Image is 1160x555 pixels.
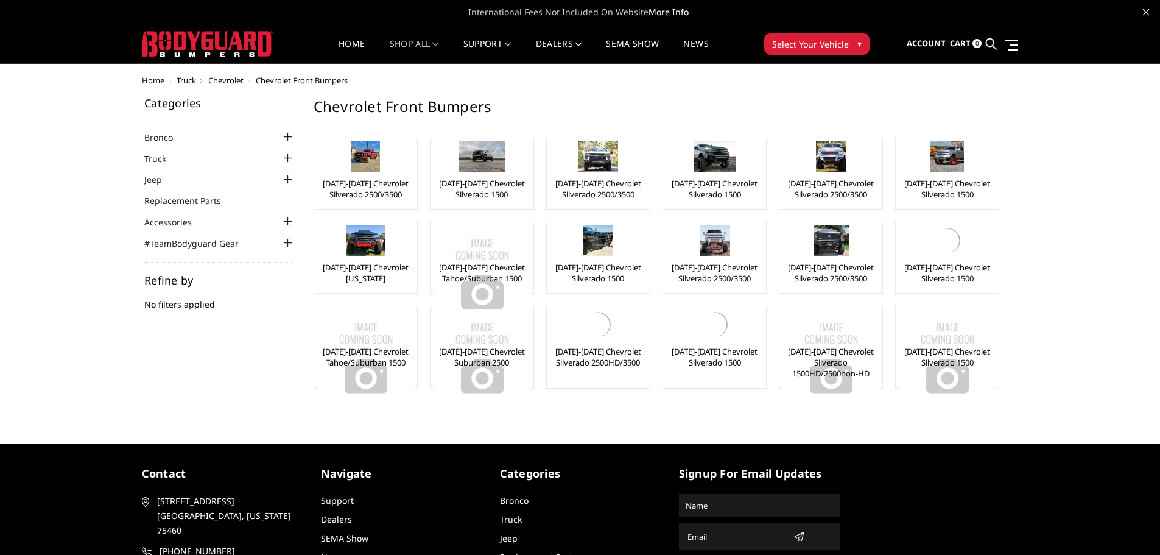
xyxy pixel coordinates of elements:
input: Email [683,527,789,546]
h5: Navigate [321,465,482,482]
span: Cart [950,38,971,49]
a: Bronco [144,131,188,144]
a: [DATE]-[DATE] Chevrolet Silverado 1500 [550,262,647,284]
a: Accessories [144,216,207,228]
img: No Image [317,309,415,407]
img: No Image [899,309,996,407]
a: [DATE]-[DATE] Chevrolet Silverado 1500 [899,346,996,368]
a: Dealers [321,514,352,525]
div: No filters applied [144,275,295,323]
span: Select Your Vehicle [772,38,849,51]
a: [DATE]-[DATE] Chevrolet Tahoe/Suburban 1500 [434,262,530,284]
a: [DATE]-[DATE] Chevrolet Silverado 1500 [666,178,763,200]
img: No Image [434,309,531,407]
span: Chevrolet Front Bumpers [256,75,348,86]
img: No Image [782,309,880,407]
a: [DATE]-[DATE] Chevrolet Tahoe/Suburban 1500 [317,346,414,368]
a: Home [339,40,365,63]
img: No Image [434,225,531,323]
a: [DATE]-[DATE] Chevrolet Silverado 1500 [434,178,530,200]
h5: contact [142,465,303,482]
span: 0 [972,39,982,48]
h5: Categories [500,465,661,482]
a: No Image [782,309,879,340]
a: [DATE]-[DATE] Chevrolet Silverado 1500 [899,178,996,200]
a: Replacement Parts [144,194,236,207]
a: [DATE]-[DATE] Chevrolet Silverado 1500 [899,262,996,284]
a: No Image [434,225,530,256]
a: [DATE]-[DATE] Chevrolet Silverado 2500/3500 [666,262,763,284]
a: More Info [649,6,689,18]
a: Chevrolet [208,75,244,86]
a: [DATE]-[DATE] Chevrolet Silverado 2500/3500 [782,262,879,284]
a: shop all [390,40,439,63]
a: Bronco [500,495,529,506]
a: Jeep [500,532,518,544]
a: [DATE]-[DATE] Chevrolet Suburban 2500 [434,346,530,368]
h1: Chevrolet Front Bumpers [314,97,998,125]
a: #TeamBodyguard Gear [144,237,254,250]
h5: Categories [144,97,295,108]
a: [DATE]-[DATE] Chevrolet Silverado 1500 [666,346,763,368]
a: Dealers [536,40,582,63]
a: [DATE]-[DATE] Chevrolet Silverado 2500HD/3500 [550,346,647,368]
button: Select Your Vehicle [764,33,870,55]
a: SEMA Show [321,532,368,544]
a: Jeep [144,173,177,186]
a: [DATE]-[DATE] Chevrolet Silverado 2500/3500 [782,178,879,200]
img: BODYGUARD BUMPERS [142,31,273,57]
a: Account [907,27,946,60]
span: ▾ [857,37,862,50]
a: No Image [317,309,414,340]
a: Support [321,495,354,506]
a: News [683,40,708,63]
a: SEMA Show [606,40,659,63]
span: Account [907,38,946,49]
a: Cart 0 [950,27,982,60]
a: No Image [434,309,530,340]
a: No Image [899,309,996,340]
a: [DATE]-[DATE] Chevrolet [US_STATE] [317,262,414,284]
a: [DATE]-[DATE] Chevrolet Silverado 1500HD/2500non-HD [782,346,879,379]
a: Home [142,75,164,86]
a: Truck [177,75,196,86]
input: Name [681,496,838,515]
h5: signup for email updates [679,465,840,482]
a: Truck [500,514,522,525]
a: Truck [144,152,181,165]
h5: Refine by [144,275,295,286]
a: [DATE]-[DATE] Chevrolet Silverado 2500/3500 [317,178,414,200]
a: [DATE]-[DATE] Chevrolet Silverado 2500/3500 [550,178,647,200]
span: [STREET_ADDRESS] [GEOGRAPHIC_DATA], [US_STATE] 75460 [157,494,298,538]
a: Support [463,40,511,63]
